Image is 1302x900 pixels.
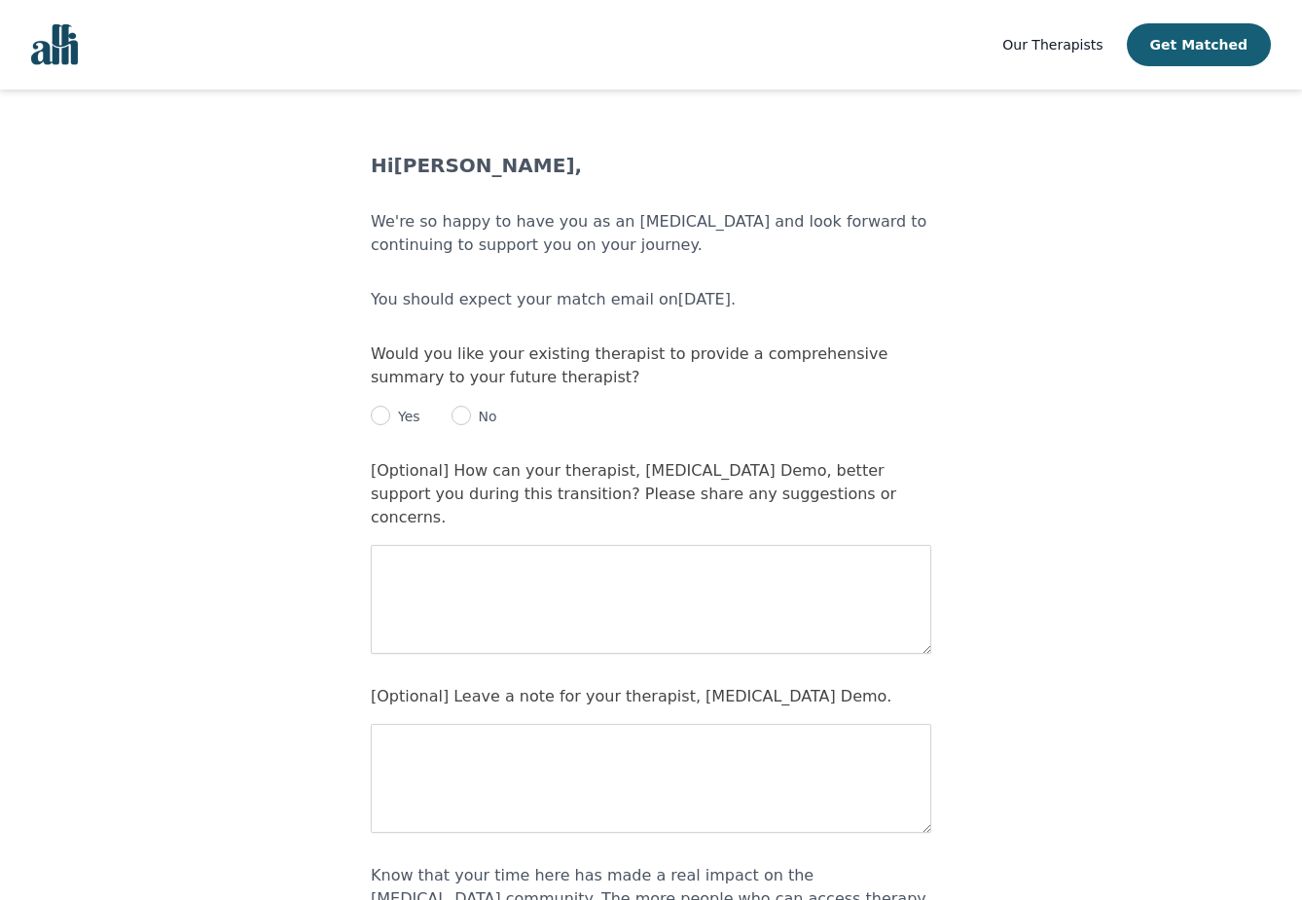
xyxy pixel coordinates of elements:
h1: Hi [PERSON_NAME] , [371,152,931,179]
p: We're so happy to have you as an [MEDICAL_DATA] and look forward to continuing to support you on ... [371,210,931,257]
a: Our Therapists [1002,33,1103,56]
label: [Optional] Leave a note for your therapist, [MEDICAL_DATA] Demo. [371,687,891,705]
span: Our Therapists [1002,37,1103,53]
label: [Optional] How can your therapist, [MEDICAL_DATA] Demo, better support you during this transition... [371,461,896,526]
p: You should expect your match email on [DATE] . [371,288,931,311]
img: alli logo [31,24,78,65]
button: Get Matched [1127,23,1271,66]
label: Would you like your existing therapist to provide a comprehensive summary to your future therapist? [371,344,887,386]
p: Yes [390,407,420,426]
p: No [471,407,497,426]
